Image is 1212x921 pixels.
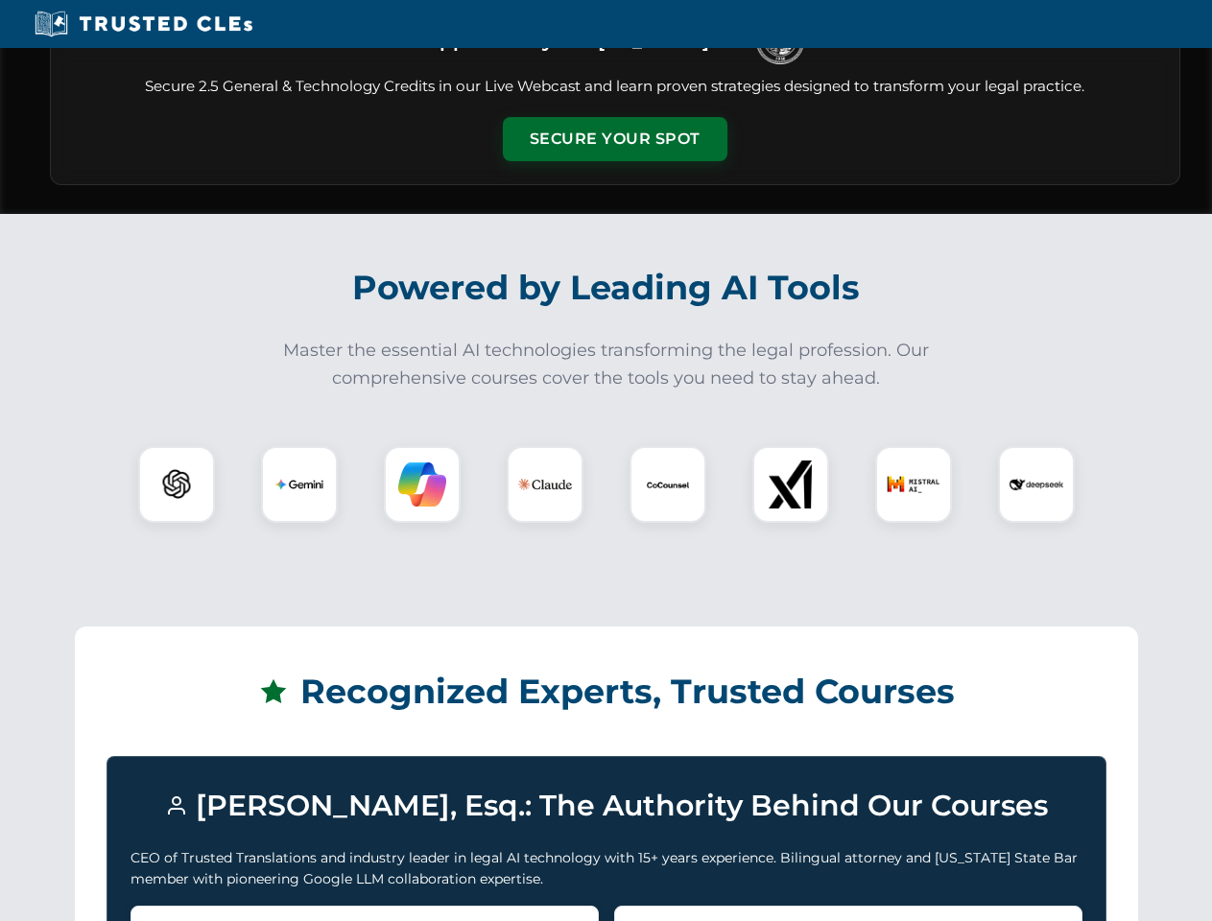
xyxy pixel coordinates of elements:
[503,117,727,161] button: Secure Your Spot
[398,460,446,508] img: Copilot Logo
[261,446,338,523] div: Gemini
[1010,458,1063,511] img: DeepSeek Logo
[138,446,215,523] div: ChatGPT
[644,460,692,508] img: CoCounsel Logo
[75,254,1138,321] h2: Powered by Leading AI Tools
[875,446,952,523] div: Mistral AI
[507,446,583,523] div: Claude
[630,446,706,523] div: CoCounsel
[131,780,1082,832] h3: [PERSON_NAME], Esq.: The Authority Behind Our Courses
[74,76,1156,98] p: Secure 2.5 General & Technology Credits in our Live Webcast and learn proven strategies designed ...
[29,10,258,38] img: Trusted CLEs
[887,458,940,511] img: Mistral AI Logo
[271,337,942,392] p: Master the essential AI technologies transforming the legal profession. Our comprehensive courses...
[752,446,829,523] div: xAI
[275,460,323,508] img: Gemini Logo
[518,458,572,511] img: Claude Logo
[384,446,461,523] div: Copilot
[767,460,815,508] img: xAI Logo
[131,847,1082,890] p: CEO of Trusted Translations and industry leader in legal AI technology with 15+ years experience....
[107,658,1106,725] h2: Recognized Experts, Trusted Courses
[998,446,1075,523] div: DeepSeek
[149,457,204,512] img: ChatGPT Logo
